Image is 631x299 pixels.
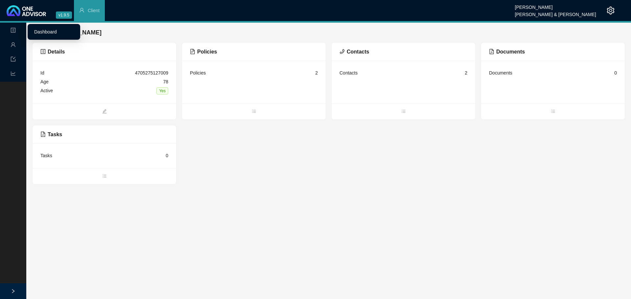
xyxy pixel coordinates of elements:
[190,69,206,76] div: Policies
[182,108,326,116] span: bars
[332,108,475,116] span: bars
[79,8,84,13] span: user
[515,2,596,9] div: [PERSON_NAME]
[40,132,62,137] span: Tasks
[190,49,195,54] span: file-text
[11,53,16,67] span: import
[515,9,596,16] div: [PERSON_NAME] & [PERSON_NAME]
[40,132,46,137] span: file-pdf
[56,11,72,19] span: v1.9.5
[11,25,16,38] span: profile
[34,29,57,34] a: Dashboard
[166,152,168,159] div: 0
[40,152,52,159] div: Tasks
[7,5,46,16] img: 2df55531c6924b55f21c4cf5d4484680-logo-light.svg
[607,7,615,14] span: setting
[339,69,358,76] div: Contacts
[489,69,512,76] div: Documents
[40,49,65,54] span: Details
[40,69,44,76] div: Id
[33,108,176,116] span: edit
[135,69,168,76] div: 4705275127009
[614,69,617,76] div: 0
[40,78,49,85] div: Age
[40,49,46,54] span: profile
[11,39,16,52] span: user
[339,49,369,54] span: Contacts
[156,87,168,95] span: Yes
[489,49,525,54] span: Documents
[489,49,494,54] span: file-pdf
[465,69,467,76] div: 2
[339,49,345,54] span: phone
[40,87,53,95] div: Active
[315,69,318,76] div: 2
[190,49,217,54] span: Policies
[11,289,15,293] span: right
[163,79,168,84] span: 78
[11,68,16,81] span: line-chart
[33,173,176,180] span: bars
[481,108,625,116] span: bars
[88,8,100,13] span: Client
